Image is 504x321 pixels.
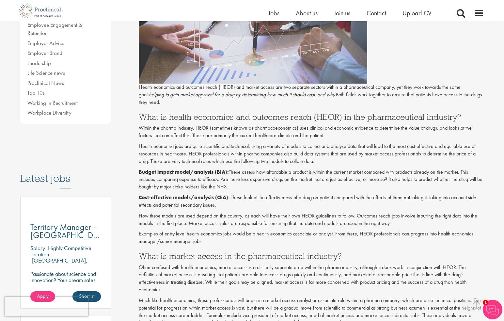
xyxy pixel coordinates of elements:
h3: What is health economics and outcomes reach (HEOR) in the pharmaceutical industry? [139,113,484,121]
a: Employer Advice [27,40,64,47]
h3: What is market access in the pharmaceutical industry? [139,252,484,260]
strong: Cost-effective models/analysis (CEA) [139,194,228,201]
p: How these models are used depend on the country, as each will have their own HEOR guidelines to f... [139,212,484,227]
a: Working in Recruitment [27,99,78,106]
p: : These look at the effectiveness of a drug on patient compared with the effects of them not taki... [139,194,484,209]
p: Often confused with health economics, market access is a distinctly separate area within the phar... [139,264,484,294]
a: Join us [334,9,350,17]
span: Salary [30,244,45,252]
a: Proclinical News [27,79,64,87]
strong: Budget impact model/analysis (BIA): [139,169,229,175]
a: Upload CV [402,9,432,17]
iframe: reCAPTCHA [5,297,88,316]
a: Apply [30,291,55,302]
a: Employer Brand [27,49,62,56]
span: Territory Manager - [GEOGRAPHIC_DATA], [GEOGRAPHIC_DATA] [30,221,111,249]
span: Apply [37,293,49,299]
a: Territory Manager - [GEOGRAPHIC_DATA], [GEOGRAPHIC_DATA] [30,223,101,239]
p: Highly Competitive [48,244,91,252]
a: Contact [367,9,386,17]
p: [GEOGRAPHIC_DATA], [GEOGRAPHIC_DATA] [30,257,87,270]
p: These assess how affordable a product is within the current market compared with products already... [139,169,484,191]
img: Chatbot [483,300,502,319]
a: Workplace Diversity [27,109,71,116]
p: Within the pharma industry, HEOR (sometimes known as pharmacoeconomics) uses clinical and economi... [139,124,484,139]
p: Health economist jobs are quite scientific and technical, using a variety of models to collect an... [139,143,484,165]
h3: Latest jobs [20,156,111,188]
a: Leadership [27,59,51,67]
a: Top 10s [27,89,45,96]
a: Shortlist [72,291,101,302]
a: Jobs [268,9,279,17]
p: Passionate about science and innovation? Your dream sales job as Territory Manager awaits! [30,271,101,296]
i: helping to gain market approval for a drug by determining how much it should cost, and why. [149,91,336,98]
span: Location: [30,250,50,258]
p: Examples of entry level health economics jobs would be a health economics associate or analyst. F... [139,230,484,245]
p: Health economics and outcomes reach (HEOR) and market access are two separate sectors within a ph... [139,84,484,106]
span: 1 [483,300,488,305]
a: Life Science news [27,69,65,76]
a: About us [296,9,318,17]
